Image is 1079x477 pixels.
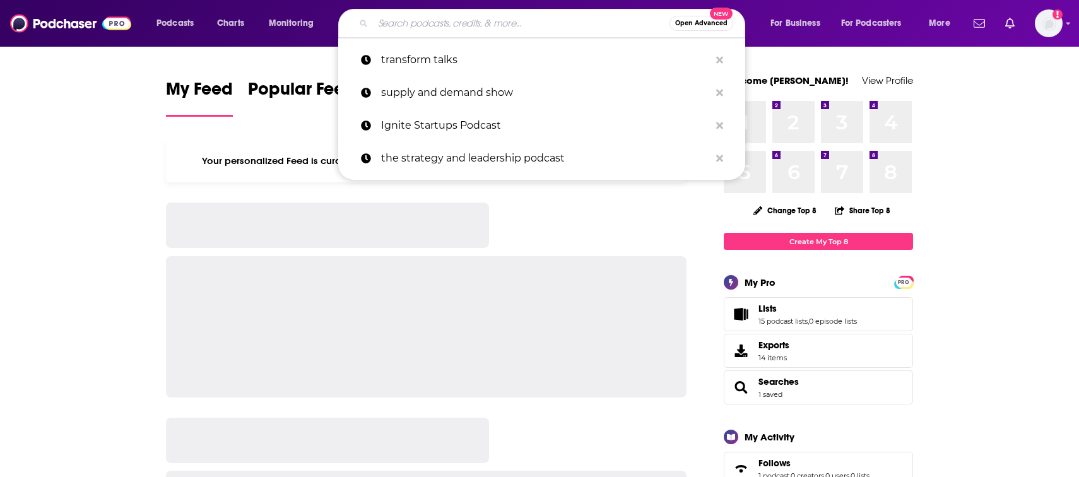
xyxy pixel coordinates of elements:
span: Searches [724,370,913,404]
span: New [710,8,733,20]
p: Ignite Startups Podcast [381,109,710,142]
a: Searches [758,376,799,387]
button: open menu [148,13,210,33]
span: Podcasts [156,15,194,32]
button: Change Top 8 [746,203,824,218]
span: Follows [758,457,791,469]
span: Monitoring [269,15,314,32]
button: open menu [260,13,330,33]
button: open menu [833,13,920,33]
a: 15 podcast lists [758,317,808,326]
a: PRO [896,277,911,286]
button: Open AdvancedNew [669,16,733,31]
a: the strategy and leadership podcast [338,142,745,175]
a: Show notifications dropdown [1000,13,1020,34]
span: Lists [724,297,913,331]
a: Exports [724,334,913,368]
span: Logged in as saraatspark [1035,9,1063,37]
span: My Feed [166,78,233,107]
a: Lists [758,303,857,314]
a: Create My Top 8 [724,233,913,250]
div: Your personalized Feed is curated based on the Podcasts, Creators, Users, and Lists that you Follow. [166,139,687,182]
a: Searches [728,379,753,396]
a: Ignite Startups Podcast [338,109,745,142]
a: Show notifications dropdown [969,13,990,34]
input: Search podcasts, credits, & more... [373,13,669,33]
svg: Add a profile image [1052,9,1063,20]
button: open menu [762,13,836,33]
span: Charts [217,15,244,32]
span: Open Advanced [675,20,728,26]
button: Show profile menu [1035,9,1063,37]
img: User Profile [1035,9,1063,37]
a: transform talks [338,44,745,76]
a: Popular Feed [248,78,355,117]
a: Lists [728,305,753,323]
span: PRO [896,278,911,287]
div: My Activity [745,431,794,443]
p: the strategy and leadership podcast [381,142,710,175]
span: For Podcasters [841,15,902,32]
span: , [808,317,809,326]
a: 0 episode lists [809,317,857,326]
p: transform talks [381,44,710,76]
span: More [929,15,950,32]
span: For Business [770,15,820,32]
span: Popular Feed [248,78,355,107]
a: Welcome [PERSON_NAME]! [724,74,849,86]
button: Share Top 8 [834,198,891,223]
a: My Feed [166,78,233,117]
div: My Pro [745,276,775,288]
button: open menu [920,13,966,33]
a: supply and demand show [338,76,745,109]
img: Podchaser - Follow, Share and Rate Podcasts [10,11,131,35]
a: Follows [758,457,870,469]
a: Charts [209,13,252,33]
span: Exports [728,342,753,360]
a: View Profile [862,74,913,86]
p: supply and demand show [381,76,710,109]
span: Lists [758,303,777,314]
span: 14 items [758,353,789,362]
span: Exports [758,339,789,351]
div: Search podcasts, credits, & more... [350,9,757,38]
a: 1 saved [758,390,782,399]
